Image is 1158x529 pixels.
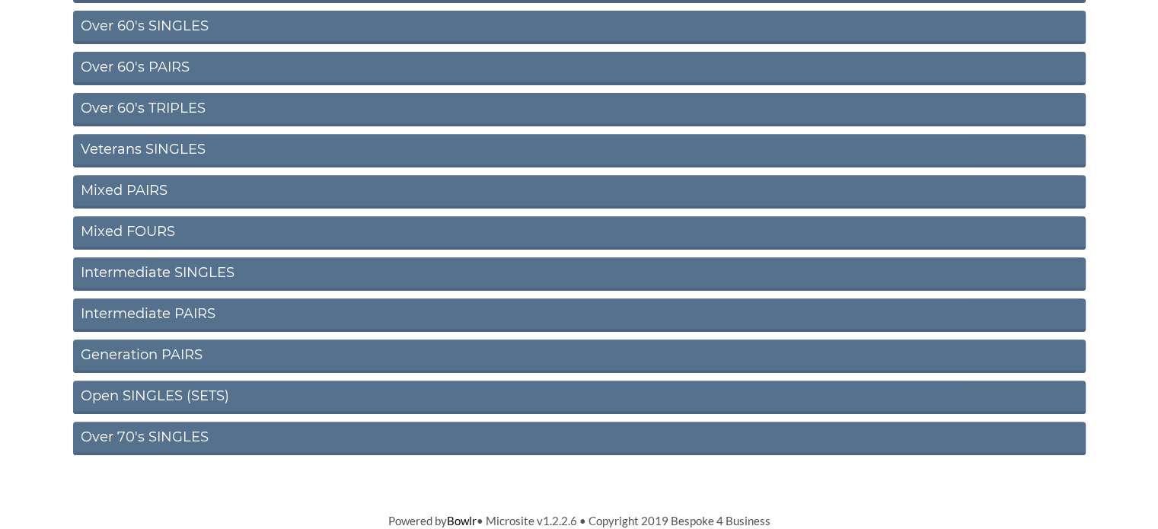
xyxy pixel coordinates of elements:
[73,422,1086,455] a: Over 70's SINGLES
[447,514,477,527] a: Bowlr
[73,381,1086,414] a: Open SINGLES (SETS)
[73,298,1086,332] a: Intermediate PAIRS
[73,93,1086,126] a: Over 60's TRIPLES
[73,11,1086,44] a: Over 60's SINGLES
[73,216,1086,250] a: Mixed FOURS
[73,175,1086,209] a: Mixed PAIRS
[73,257,1086,291] a: Intermediate SINGLES
[388,514,770,527] span: Powered by • Microsite v1.2.2.6 • Copyright 2019 Bespoke 4 Business
[73,52,1086,85] a: Over 60's PAIRS
[73,339,1086,373] a: Generation PAIRS
[73,134,1086,167] a: Veterans SINGLES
